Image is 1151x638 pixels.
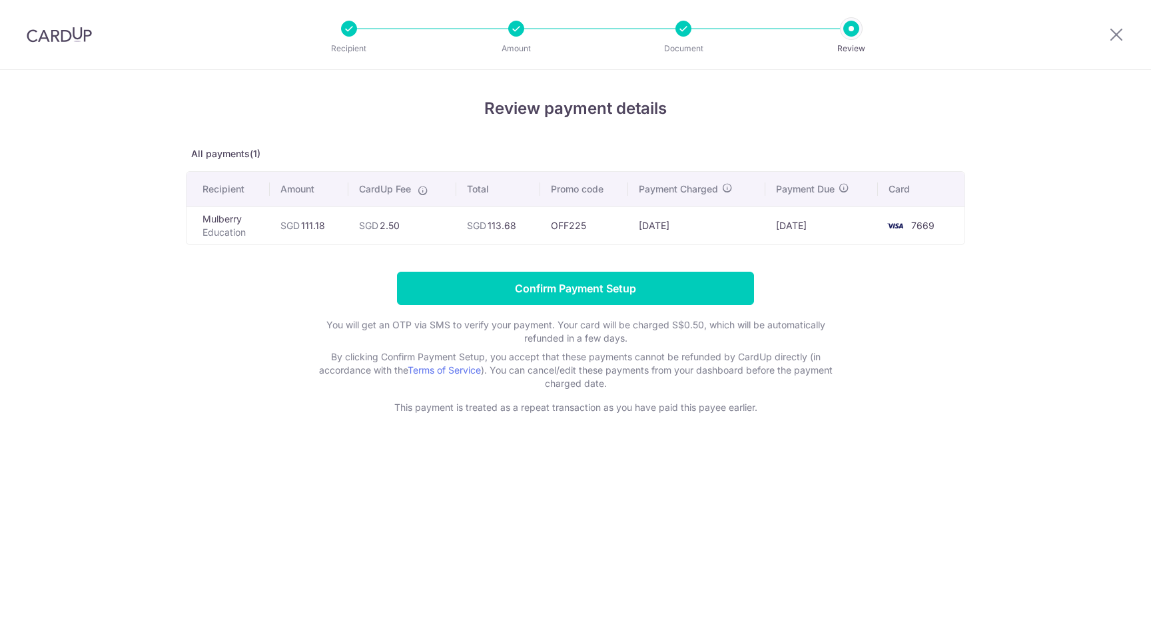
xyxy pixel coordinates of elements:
[634,42,733,55] p: Document
[359,220,378,231] span: SGD
[765,206,878,244] td: [DATE]
[467,42,566,55] p: Amount
[802,42,901,55] p: Review
[186,97,965,121] h4: Review payment details
[27,27,92,43] img: CardUp
[359,182,411,196] span: CardUp Fee
[309,318,842,345] p: You will get an OTP via SMS to verify your payment. Your card will be charged S$0.50, which will ...
[348,206,456,244] td: 2.50
[540,206,628,244] td: OFF225
[882,218,909,234] img: <span class="translation_missing" title="translation missing: en.account_steps.new_confirm_form.b...
[540,172,628,206] th: Promo code
[202,226,259,239] p: Education
[456,172,540,206] th: Total
[776,182,835,196] span: Payment Due
[878,172,964,206] th: Card
[280,220,300,231] span: SGD
[309,401,842,414] p: This payment is treated as a repeat transaction as you have paid this payee earlier.
[911,220,935,231] span: 7669
[187,206,270,244] td: Mulberry
[187,172,270,206] th: Recipient
[628,206,765,244] td: [DATE]
[408,364,481,376] a: Terms of Service
[309,350,842,390] p: By clicking Confirm Payment Setup, you accept that these payments cannot be refunded by CardUp di...
[467,220,486,231] span: SGD
[1065,598,1138,631] iframe: Opens a widget where you can find more information
[300,42,398,55] p: Recipient
[397,272,754,305] input: Confirm Payment Setup
[639,182,718,196] span: Payment Charged
[456,206,540,244] td: 113.68
[270,172,348,206] th: Amount
[186,147,965,160] p: All payments(1)
[270,206,348,244] td: 111.18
